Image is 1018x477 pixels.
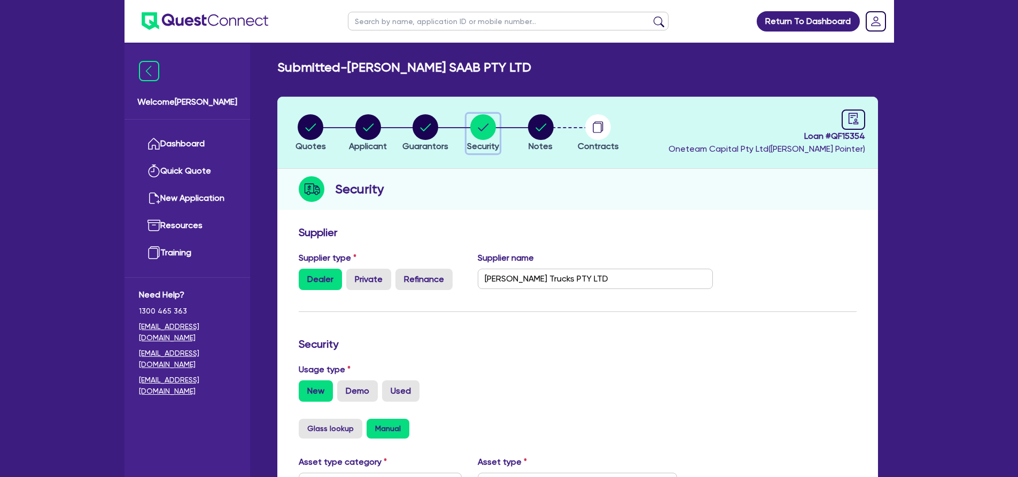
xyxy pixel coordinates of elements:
label: Used [382,380,419,402]
a: New Application [139,185,236,212]
h2: Submitted - [PERSON_NAME] SAAB PTY LTD [277,60,531,75]
span: Contracts [578,141,619,151]
label: Asset type [478,456,527,468]
label: Private [346,269,391,290]
a: audit [842,110,865,130]
label: Dealer [299,269,342,290]
h3: Supplier [299,226,857,239]
a: [EMAIL_ADDRESS][DOMAIN_NAME] [139,374,236,397]
img: resources [147,219,160,232]
a: [EMAIL_ADDRESS][DOMAIN_NAME] [139,348,236,370]
span: Welcome [PERSON_NAME] [137,96,237,108]
a: Dropdown toggle [862,7,890,35]
label: Demo [337,380,378,402]
input: Search by name, application ID or mobile number... [348,12,669,30]
button: Glass lookup [299,419,362,439]
button: Notes [527,114,554,153]
h2: Security [335,179,384,199]
button: Security [467,114,500,153]
button: Manual [367,419,409,439]
a: Quick Quote [139,158,236,185]
img: icon-menu-close [139,61,159,81]
a: Resources [139,212,236,239]
img: training [147,246,160,259]
img: quest-connect-logo-blue [142,12,268,30]
span: Notes [529,141,553,151]
span: Guarantors [402,141,448,151]
label: Supplier type [299,252,356,264]
button: Contracts [577,114,619,153]
span: Applicant [349,141,387,151]
span: Loan # QF15354 [669,130,865,143]
img: step-icon [299,176,324,202]
img: new-application [147,192,160,205]
span: Oneteam Capital Pty Ltd ( [PERSON_NAME] Pointer ) [669,144,865,154]
a: Dashboard [139,130,236,158]
span: audit [848,113,859,124]
button: Applicant [348,114,387,153]
a: Training [139,239,236,267]
h3: Security [299,338,857,350]
label: Asset type category [299,456,387,468]
a: [EMAIL_ADDRESS][DOMAIN_NAME] [139,321,236,343]
button: Guarantors [402,114,449,153]
span: 1300 465 363 [139,306,236,317]
label: Usage type [299,363,351,376]
span: Security [467,141,499,151]
span: Need Help? [139,288,236,301]
button: Quotes [295,114,327,153]
label: Refinance [395,269,453,290]
label: New [299,380,333,402]
label: Supplier name [478,252,534,264]
span: Quotes [296,141,326,151]
a: Return To Dashboard [757,11,860,32]
img: quick-quote [147,165,160,177]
